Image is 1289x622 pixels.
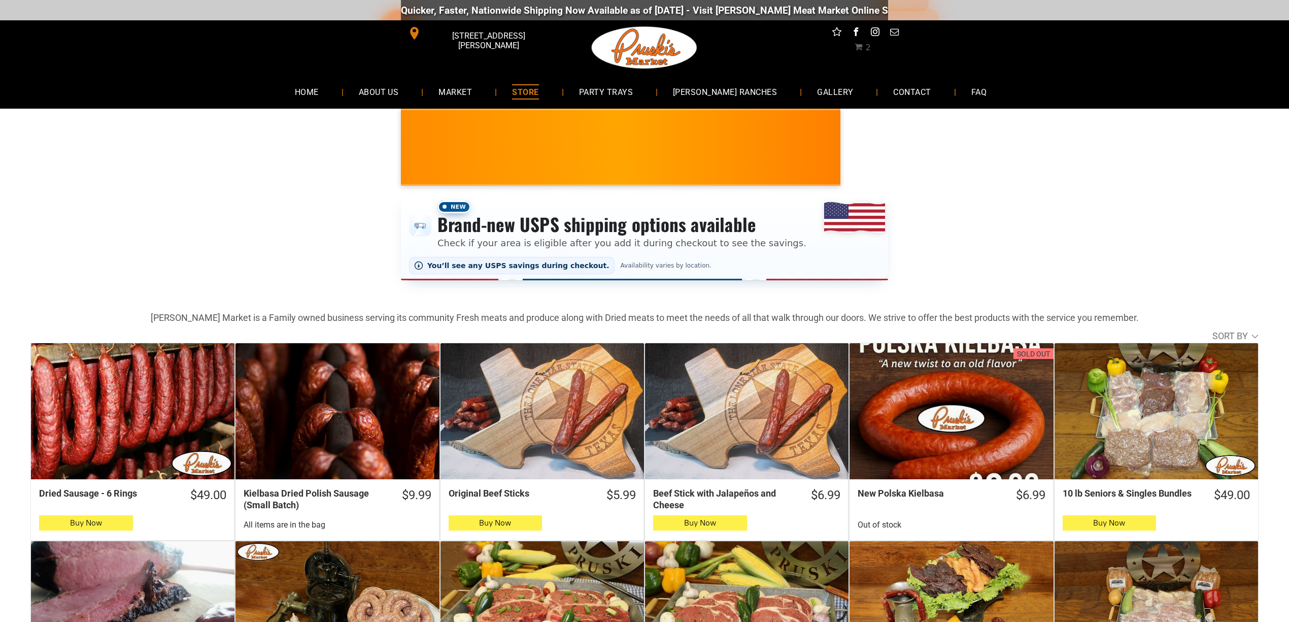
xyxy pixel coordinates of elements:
a: Dried Sausage - 6 Rings [31,343,234,479]
a: Social network [830,25,843,41]
span: Buy Now [684,518,716,528]
a: Beef Stick with Jalapeños and Cheese [645,343,849,479]
a: Sold outNew Polska Kielbasa [850,343,1053,479]
a: PARTY TRAYS [564,78,648,105]
a: [STREET_ADDRESS][PERSON_NAME] [401,25,556,41]
p: Check if your area is eligible after you add it during checkout to see the savings. [437,236,806,250]
div: Original Beef Sticks [449,487,588,499]
div: 10 lb Seniors & Singles Bundles [1063,487,1195,499]
a: $9.99Kielbasa Dried Polish Sausage (Small Batch) [235,487,439,511]
div: Beef Stick with Jalapeños and Cheese [653,487,792,511]
span: [PERSON_NAME] MARKET [838,154,1038,171]
div: Quicker, Faster, Nationwide Shipping Now Available as of [DATE] - Visit [PERSON_NAME] Meat Market... [399,5,1014,16]
a: $5.99Original Beef Sticks [440,487,644,503]
a: $6.99New Polska Kielbasa [850,487,1053,503]
a: $49.0010 lb Seniors & Singles Bundles [1055,487,1258,503]
div: $49.00 [190,487,226,503]
button: Buy Now [653,515,747,531]
a: Kielbasa Dried Polish Sausage (Small Batch) [235,343,439,479]
div: Dried Sausage - 6 Rings [39,487,172,499]
a: ABOUT US [344,78,414,105]
span: All items are in the bag [244,520,325,530]
span: Buy Now [479,518,511,528]
div: Sold out [1017,349,1050,359]
span: Buy Now [1093,518,1125,528]
div: Shipping options announcement [401,194,888,280]
button: Buy Now [449,515,542,531]
a: GALLERY [802,78,868,105]
span: [STREET_ADDRESS][PERSON_NAME] [423,26,554,55]
strong: [PERSON_NAME] Market is a Family owned business serving its community Fresh meats and produce alo... [151,312,1139,323]
span: Availability varies by location. [619,262,714,269]
button: Buy Now [1063,515,1157,531]
h3: Brand-new USPS shipping options available [437,213,806,236]
a: CONTACT [878,78,946,105]
div: $6.99 [1016,487,1045,503]
a: MARKET [423,78,487,105]
a: $6.99Beef Stick with Jalapeños and Cheese [645,487,849,511]
a: 10 lb Seniors &amp; Singles Bundles [1055,343,1258,479]
img: Pruski-s+Market+HQ+Logo2-1920w.png [590,20,699,75]
a: STORE [497,78,554,105]
a: FAQ [956,78,1002,105]
span: You’ll see any USPS savings during checkout. [427,261,609,270]
span: New [437,201,471,213]
a: [PERSON_NAME] RANCHES [658,78,792,105]
a: $49.00Dried Sausage - 6 Rings [31,487,234,503]
a: HOME [280,78,334,105]
a: email [888,25,901,41]
div: Kielbasa Dried Polish Sausage (Small Batch) [244,487,383,511]
button: Buy Now [39,515,133,531]
span: 2 [865,43,870,52]
div: $49.00 [1214,487,1250,503]
a: Original Beef Sticks [440,343,644,479]
span: Out of stock [858,520,901,530]
span: Buy Now [70,518,102,528]
div: $5.99 [606,487,636,503]
a: facebook [850,25,863,41]
a: instagram [869,25,882,41]
div: $9.99 [402,487,431,503]
div: $6.99 [811,487,840,503]
div: New Polska Kielbasa [858,487,997,499]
